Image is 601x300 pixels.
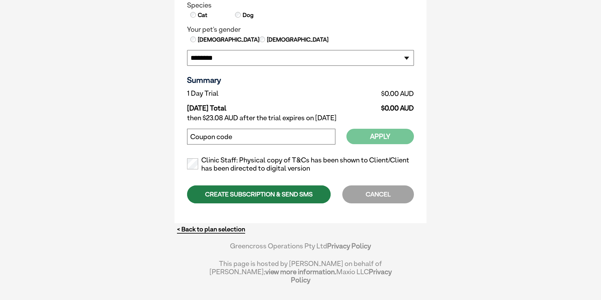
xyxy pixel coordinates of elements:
td: [DATE] Total [187,99,310,112]
div: This page is hosted by [PERSON_NAME] on behalf of [PERSON_NAME]; Maxio LLC [209,256,392,284]
input: Clinic Staff: Physical copy of T&Cs has been shown to Client/Client has been directed to digital ... [187,158,198,169]
a: Privacy Policy [291,268,392,284]
legend: Species [187,1,414,9]
legend: Your pet's gender [187,25,414,34]
div: CREATE SUBSCRIPTION & SEND SMS [187,185,331,203]
td: $0.00 AUD [310,99,414,112]
td: $0.00 AUD [310,88,414,99]
div: Greencross Operations Pty Ltd [209,242,392,256]
button: Apply [346,129,414,144]
a: < Back to plan selection [177,225,245,233]
td: 1 Day Trial [187,88,310,99]
td: then $23.08 AUD after the trial expires on [DATE] [187,112,414,124]
a: view more information. [265,268,336,276]
div: CANCEL [342,185,414,203]
label: Clinic Staff: Physical copy of T&Cs has been shown to Client/Client has been directed to digital ... [187,156,414,173]
a: Privacy Policy [327,242,371,250]
label: Coupon code [190,133,232,141]
h3: Summary [187,75,414,85]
